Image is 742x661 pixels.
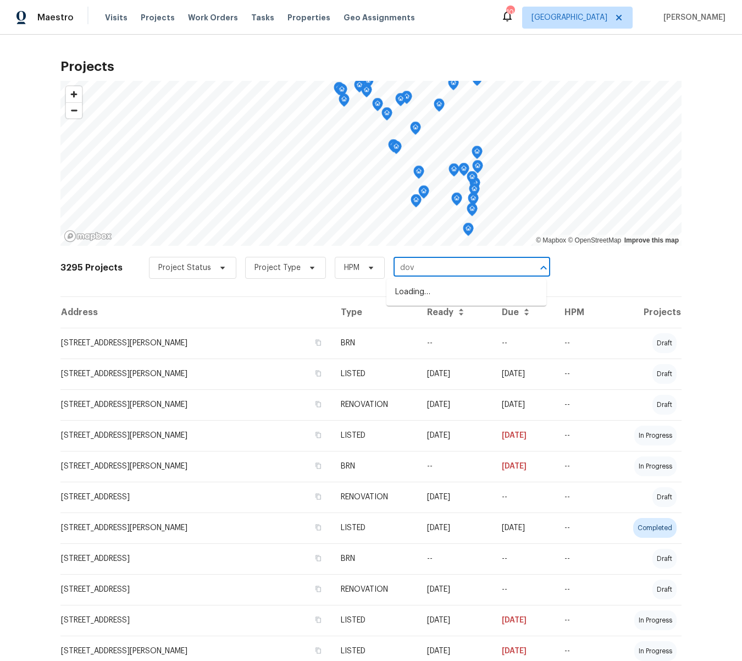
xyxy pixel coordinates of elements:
[158,262,211,273] span: Project Status
[313,553,323,563] button: Copy Address
[188,12,238,23] span: Work Orders
[506,7,514,18] div: 10
[66,86,82,102] button: Zoom in
[531,12,607,23] span: [GEOGRAPHIC_DATA]
[418,451,493,482] td: --
[605,297,682,328] th: Projects
[418,574,493,605] td: [DATE]
[458,163,469,180] div: Map marker
[332,420,418,451] td: LISTED
[60,605,332,636] td: [STREET_ADDRESS]
[313,522,323,532] button: Copy Address
[313,492,323,502] button: Copy Address
[60,359,332,389] td: [STREET_ADDRESS][PERSON_NAME]
[536,260,551,276] button: Close
[493,389,555,420] td: [DATE]
[556,420,606,451] td: --
[372,98,383,115] div: Map marker
[418,420,493,451] td: [DATE]
[556,543,606,574] td: --
[568,236,621,244] a: OpenStreetMap
[313,615,323,625] button: Copy Address
[493,482,555,513] td: --
[493,297,555,328] th: Due
[344,262,359,273] span: HPM
[254,262,301,273] span: Project Type
[332,574,418,605] td: RENOVATION
[418,605,493,636] td: [DATE]
[418,389,493,420] td: [DATE]
[418,543,493,574] td: --
[60,420,332,451] td: [STREET_ADDRESS][PERSON_NAME]
[536,236,566,244] a: Mapbox
[251,14,274,21] span: Tasks
[60,513,332,543] td: [STREET_ADDRESS][PERSON_NAME]
[60,61,682,72] h2: Projects
[336,84,347,101] div: Map marker
[556,574,606,605] td: --
[469,183,480,200] div: Map marker
[334,82,345,99] div: Map marker
[141,12,175,23] span: Projects
[401,91,412,108] div: Map marker
[556,328,606,359] td: --
[60,543,332,574] td: [STREET_ADDRESS]
[332,297,418,328] th: Type
[448,77,459,94] div: Map marker
[493,605,555,636] td: [DATE]
[493,451,555,482] td: [DATE]
[313,368,323,378] button: Copy Address
[332,451,418,482] td: BRN
[467,171,478,188] div: Map marker
[418,482,493,513] td: [DATE]
[313,430,323,440] button: Copy Address
[556,389,606,420] td: --
[556,359,606,389] td: --
[493,420,555,451] td: [DATE]
[556,482,606,513] td: --
[448,163,459,180] div: Map marker
[60,389,332,420] td: [STREET_ADDRESS][PERSON_NAME]
[344,12,415,23] span: Geo Assignments
[493,513,555,543] td: [DATE]
[556,605,606,636] td: --
[391,141,402,158] div: Map marker
[332,605,418,636] td: LISTED
[418,297,493,328] th: Ready
[493,328,555,359] td: --
[354,79,365,96] div: Map marker
[652,395,677,415] div: draft
[386,279,546,306] div: Loading…
[633,518,677,538] div: completed
[64,230,112,243] a: Mapbox homepage
[66,103,82,118] span: Zoom out
[388,139,399,156] div: Map marker
[652,580,677,599] div: draft
[60,262,123,273] h2: 3295 Projects
[287,12,330,23] span: Properties
[332,482,418,513] td: RENOVATION
[624,236,679,244] a: Improve this map
[411,194,422,211] div: Map marker
[332,359,418,389] td: LISTED
[60,297,332,328] th: Address
[313,461,323,471] button: Copy Address
[472,160,483,177] div: Map marker
[313,584,323,594] button: Copy Address
[468,192,479,210] div: Map marker
[652,487,677,507] div: draft
[418,359,493,389] td: [DATE]
[332,389,418,420] td: RENOVATION
[413,166,424,183] div: Map marker
[493,359,555,389] td: [DATE]
[381,107,392,124] div: Map marker
[332,328,418,359] td: BRN
[332,513,418,543] td: LISTED
[634,426,677,445] div: in progress
[556,513,606,543] td: --
[472,146,483,163] div: Map marker
[556,451,606,482] td: --
[451,192,462,210] div: Map marker
[66,102,82,118] button: Zoom out
[394,260,519,277] input: Search projects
